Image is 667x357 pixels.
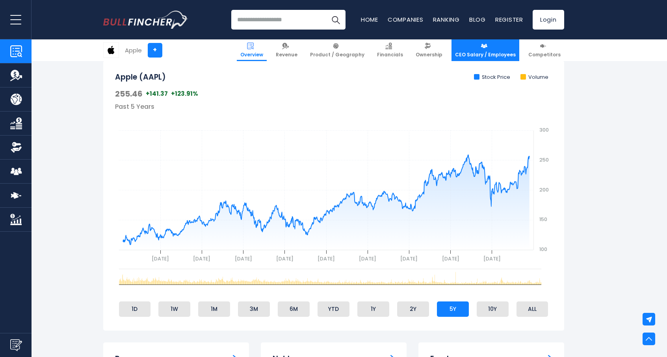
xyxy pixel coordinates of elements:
img: AAPL logo [104,43,119,58]
a: Overview [237,39,267,61]
text: [DATE] [359,255,376,262]
li: Stock Price [474,74,510,81]
li: 3M [238,301,270,316]
a: Login [533,10,564,30]
img: Bullfincher logo [103,11,188,29]
li: ALL [517,301,548,316]
li: Volume [520,74,548,81]
span: +141.37 [146,90,168,98]
li: 5Y [437,301,469,316]
text: [DATE] [235,255,252,262]
text: [DATE] [400,255,418,262]
text: [DATE] [152,255,169,262]
a: CEO Salary / Employees [451,39,519,61]
li: 1W [158,301,190,316]
a: Product / Geography [307,39,368,61]
a: Home [361,15,378,24]
span: Product / Geography [310,52,364,58]
li: 1M [198,301,230,316]
text: [DATE] [276,255,294,262]
text: [DATE] [483,255,501,262]
a: + [148,43,162,58]
span: Financials [377,52,403,58]
a: Go to homepage [103,11,188,29]
a: Blog [469,15,486,24]
span: Ownership [416,52,442,58]
a: Revenue [272,39,301,61]
a: Register [495,15,523,24]
text: 250 [539,156,549,163]
li: 2Y [397,301,429,316]
text: [DATE] [318,255,335,262]
svg: gh [115,111,552,269]
text: [DATE] [193,255,210,262]
li: 1D [119,301,151,316]
span: Past 5 Years [115,102,154,111]
li: 10Y [477,301,509,316]
span: Overview [240,52,263,58]
text: 300 [539,126,549,133]
a: Financials [373,39,407,61]
img: Ownership [10,141,22,153]
span: Revenue [276,52,297,58]
button: Search [326,10,346,30]
text: 150 [539,216,547,223]
span: CEO Salary / Employees [455,52,516,58]
a: Ranking [433,15,460,24]
a: Companies [388,15,424,24]
a: Competitors [525,39,564,61]
text: [DATE] [442,255,459,262]
h2: Apple (AAPL) [115,73,166,82]
text: 200 [539,186,549,193]
li: YTD [318,301,349,316]
a: Ownership [412,39,446,61]
li: 6M [278,301,310,316]
span: 255.46 [115,89,143,99]
span: +123.91% [171,90,198,98]
li: 1Y [357,301,389,316]
text: 100 [539,246,547,253]
div: Apple [125,46,142,55]
span: Competitors [528,52,561,58]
